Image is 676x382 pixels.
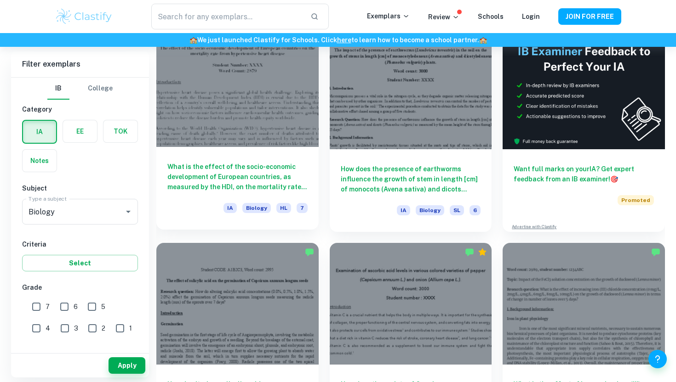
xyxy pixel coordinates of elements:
[47,78,69,100] button: IB
[558,8,621,25] button: JOIN FOR FREE
[512,224,556,230] a: Advertise with Clastify
[22,104,138,114] h6: Category
[46,323,50,333] span: 4
[122,205,135,218] button: Open
[397,205,410,215] span: IA
[450,205,464,215] span: SL
[22,282,138,292] h6: Grade
[156,28,319,232] a: What is the effect of the socio-economic development of European countries, as measured by the HD...
[648,350,667,368] button: Help and Feedback
[189,36,197,44] span: 🏫
[305,247,314,257] img: Marked
[514,164,654,184] h6: Want full marks on your IA ? Get expert feedback from an IB examiner!
[428,12,459,22] p: Review
[151,4,303,29] input: Search for any exemplars...
[478,13,504,20] a: Schools
[23,121,56,143] button: IA
[22,239,138,249] h6: Criteria
[88,78,113,100] button: College
[63,120,97,142] button: EE
[22,348,138,359] h6: Level
[337,36,351,44] a: here
[55,7,113,26] img: Clastify logo
[102,323,105,333] span: 2
[503,28,665,232] a: Want full marks on yourIA? Get expert feedback from an IB examiner!PromotedAdvertise with Clastify
[129,323,132,333] span: 1
[470,205,481,215] span: 6
[22,183,138,193] h6: Subject
[2,35,674,45] h6: We just launched Clastify for Schools. Click to learn how to become a school partner.
[23,150,57,172] button: Notes
[330,28,492,232] a: How does the presence of earthworms influence the growth of stem in length [cm] of monocots (Aven...
[522,13,540,20] a: Login
[74,302,78,312] span: 6
[465,247,474,257] img: Marked
[11,51,149,77] h6: Filter exemplars
[479,36,487,44] span: 🏫
[416,205,444,215] span: Biology
[101,302,105,312] span: 5
[610,175,618,183] span: 🎯
[618,195,654,205] span: Promoted
[651,247,660,257] img: Marked
[297,203,308,213] span: 7
[367,11,410,21] p: Exemplars
[167,162,308,192] h6: What is the effect of the socio-economic development of European countries, as measured by the HD...
[47,78,113,100] div: Filter type choice
[242,203,271,213] span: Biology
[341,164,481,194] h6: How does the presence of earthworms influence the growth of stem in length [cm] of monocots (Aven...
[46,302,50,312] span: 7
[478,247,487,257] div: Premium
[223,203,237,213] span: IA
[503,28,665,149] img: Thumbnail
[74,323,78,333] span: 3
[109,357,145,374] button: Apply
[276,203,291,213] span: HL
[103,120,137,142] button: TOK
[29,195,67,202] label: Type a subject
[22,255,138,271] button: Select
